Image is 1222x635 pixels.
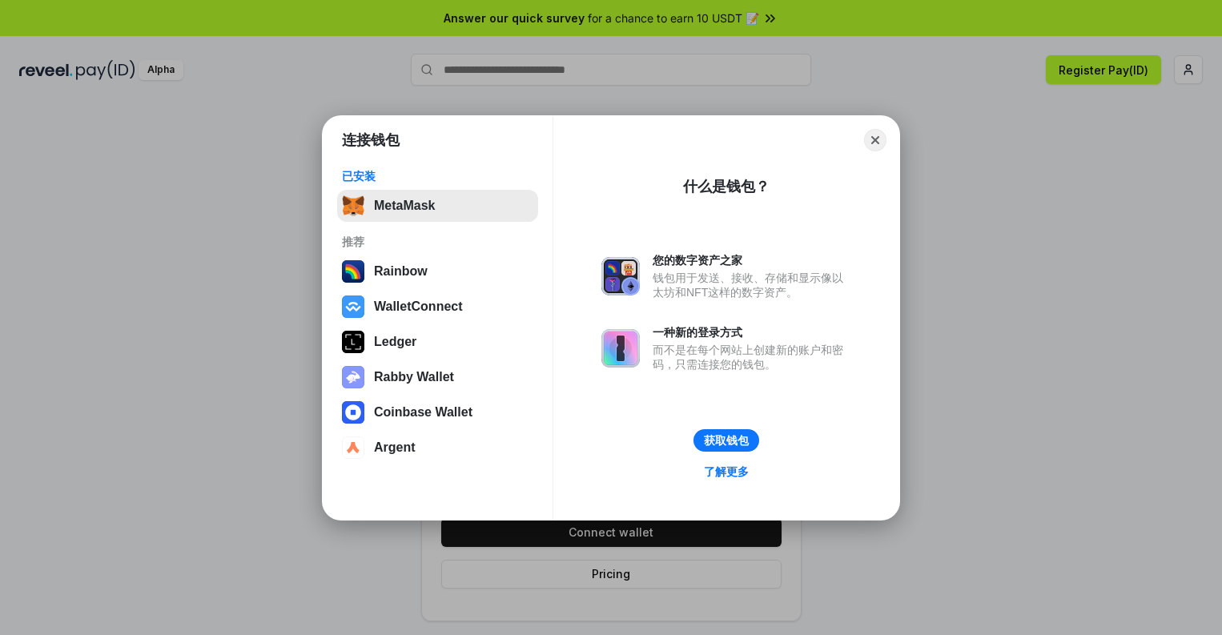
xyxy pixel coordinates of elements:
button: Rainbow [337,255,538,287]
button: WalletConnect [337,291,538,323]
h1: 连接钱包 [342,131,400,150]
button: Coinbase Wallet [337,396,538,428]
div: Rainbow [374,264,428,279]
div: 而不是在每个网站上创建新的账户和密码，只需连接您的钱包。 [653,343,851,372]
div: MetaMask [374,199,435,213]
div: Rabby Wallet [374,370,454,384]
img: svg+xml,%3Csvg%20xmlns%3D%22http%3A%2F%2Fwww.w3.org%2F2000%2Fsvg%22%20width%3D%2228%22%20height%3... [342,331,364,353]
div: 什么是钱包？ [683,177,770,196]
img: svg+xml,%3Csvg%20width%3D%2228%22%20height%3D%2228%22%20viewBox%3D%220%200%2028%2028%22%20fill%3D... [342,436,364,459]
img: svg+xml,%3Csvg%20xmlns%3D%22http%3A%2F%2Fwww.w3.org%2F2000%2Fsvg%22%20fill%3D%22none%22%20viewBox... [601,329,640,368]
img: svg+xml,%3Csvg%20fill%3D%22none%22%20height%3D%2233%22%20viewBox%3D%220%200%2035%2033%22%20width%... [342,195,364,217]
div: 已安装 [342,169,533,183]
div: 了解更多 [704,464,749,479]
img: svg+xml,%3Csvg%20width%3D%2228%22%20height%3D%2228%22%20viewBox%3D%220%200%2028%2028%22%20fill%3D... [342,295,364,318]
button: Close [864,129,886,151]
button: Argent [337,432,538,464]
img: svg+xml,%3Csvg%20width%3D%2228%22%20height%3D%2228%22%20viewBox%3D%220%200%2028%2028%22%20fill%3D... [342,401,364,424]
img: svg+xml,%3Csvg%20width%3D%22120%22%20height%3D%22120%22%20viewBox%3D%220%200%20120%20120%22%20fil... [342,260,364,283]
div: 推荐 [342,235,533,249]
div: 您的数字资产之家 [653,253,851,267]
button: Rabby Wallet [337,361,538,393]
div: WalletConnect [374,299,463,314]
div: Argent [374,440,416,455]
img: svg+xml,%3Csvg%20xmlns%3D%22http%3A%2F%2Fwww.w3.org%2F2000%2Fsvg%22%20fill%3D%22none%22%20viewBox... [601,257,640,295]
button: MetaMask [337,190,538,222]
div: Coinbase Wallet [374,405,472,420]
button: 获取钱包 [693,429,759,452]
a: 了解更多 [694,461,758,482]
div: 获取钱包 [704,433,749,448]
div: 钱包用于发送、接收、存储和显示像以太坊和NFT这样的数字资产。 [653,271,851,299]
div: 一种新的登录方式 [653,325,851,340]
button: Ledger [337,326,538,358]
img: svg+xml,%3Csvg%20xmlns%3D%22http%3A%2F%2Fwww.w3.org%2F2000%2Fsvg%22%20fill%3D%22none%22%20viewBox... [342,366,364,388]
div: Ledger [374,335,416,349]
